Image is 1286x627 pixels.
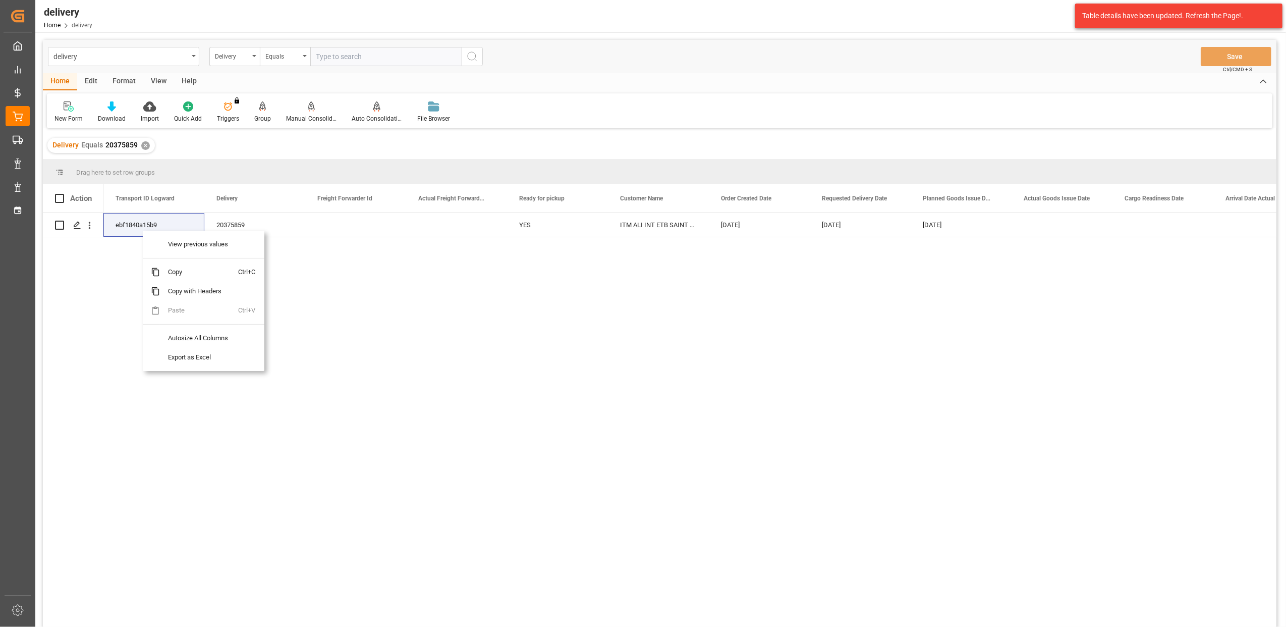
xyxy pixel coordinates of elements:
[54,114,83,123] div: New Form
[76,169,155,176] span: Drag here to set row groups
[1223,66,1252,73] span: Ctrl/CMD + S
[44,5,92,20] div: delivery
[254,114,271,123] div: Group
[160,282,239,301] span: Copy with Headers
[239,263,260,282] span: Ctrl+C
[286,114,337,123] div: Manual Consolidation
[116,195,175,202] span: Transport ID Logward
[209,47,260,66] button: open menu
[141,114,159,123] div: Import
[216,195,238,202] span: Delivery
[174,73,204,90] div: Help
[923,195,990,202] span: Planned Goods Issue Date
[1125,195,1184,202] span: Cargo Readiness Date
[103,213,204,237] div: ebf1840a15b9
[620,195,663,202] span: Customer Name
[1225,195,1275,202] span: Arrival Date Actual
[1201,47,1271,66] button: Save
[160,348,239,367] span: Export as Excel
[911,213,1012,237] div: [DATE]
[141,141,150,150] div: ✕
[70,194,92,203] div: Action
[105,141,138,149] span: 20375859
[105,73,143,90] div: Format
[721,195,771,202] span: Order Created Date
[98,114,126,123] div: Download
[44,22,61,29] a: Home
[1024,195,1090,202] span: Actual Goods Issue Date
[143,73,174,90] div: View
[160,329,239,348] span: Autosize All Columns
[519,195,565,202] span: Ready for pickup
[53,49,188,62] div: delivery
[81,141,103,149] span: Equals
[48,47,199,66] button: open menu
[160,263,239,282] span: Copy
[43,213,103,237] div: Press SPACE to select this row.
[204,213,305,237] div: 20375859
[462,47,483,66] button: search button
[160,235,239,254] span: View previous values
[160,301,239,320] span: Paste
[417,114,450,123] div: File Browser
[709,213,810,237] div: [DATE]
[215,49,249,61] div: Delivery
[239,301,260,320] span: Ctrl+V
[174,114,202,123] div: Quick Add
[418,195,486,202] span: Actual Freight Forwarder Id
[317,195,372,202] span: Freight Forwarder Id
[608,213,709,237] div: ITM ALI INT ETB SAINT QUENTIN FALLAVIIER
[43,73,77,90] div: Home
[77,73,105,90] div: Edit
[352,114,402,123] div: Auto Consolidation
[265,49,300,61] div: Equals
[310,47,462,66] input: Type to search
[822,195,887,202] span: Requested Delivery Date
[52,141,79,149] span: Delivery
[507,213,608,237] div: YES
[810,213,911,237] div: [DATE]
[260,47,310,66] button: open menu
[1082,11,1268,21] div: Table details have been updated. Refresh the Page!.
